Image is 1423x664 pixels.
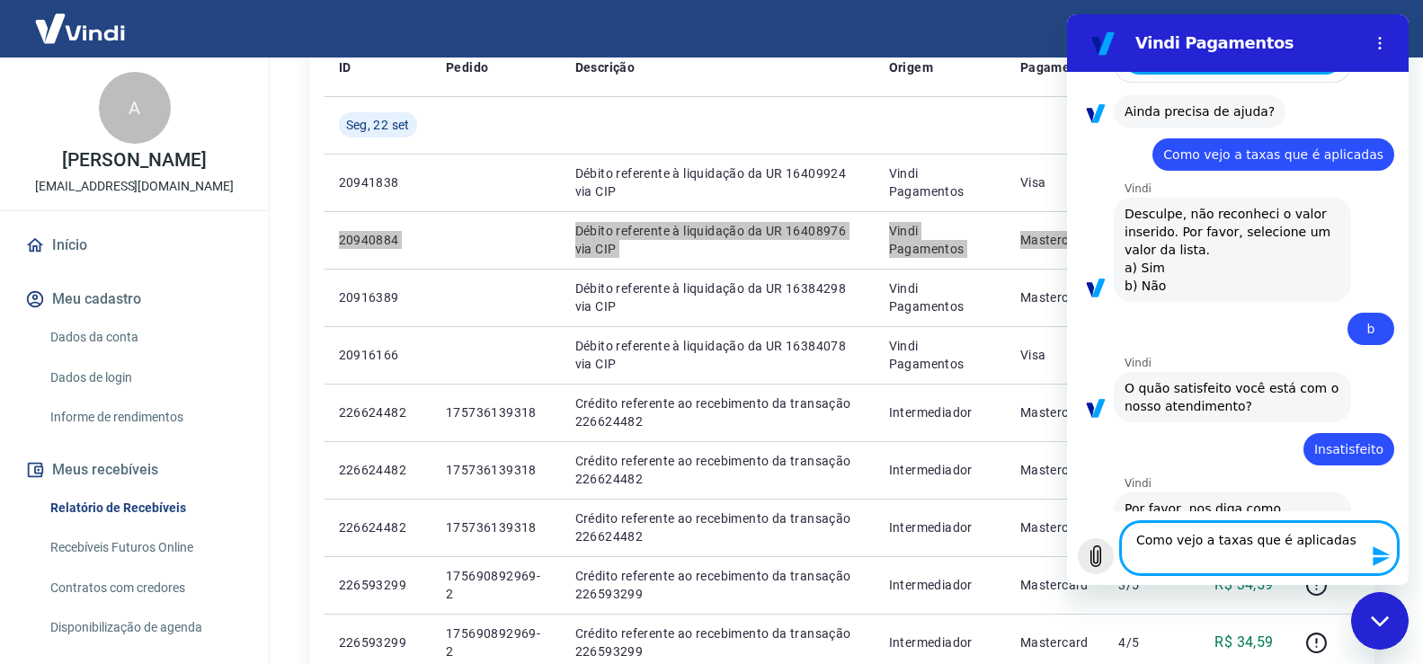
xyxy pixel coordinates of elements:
p: 175736139318 [446,403,547,421]
iframe: Botão para abrir a janela de mensagens, conversa em andamento [1351,592,1409,650]
p: Mastercard [1020,403,1090,421]
p: 175690892969-2 [446,624,547,660]
p: Mastercard [1020,576,1090,594]
p: 226624482 [339,461,417,479]
p: 175736139318 [446,518,547,536]
p: Intermediador [889,518,992,536]
p: ID [339,58,351,76]
a: Recebíveis Futuros Online [43,529,247,566]
p: 3/5 [1118,576,1171,594]
a: Informe de rendimentos [43,399,247,436]
p: 20941838 [339,173,417,191]
p: 226593299 [339,633,417,651]
p: Mastercard [1020,633,1090,651]
p: 226624482 [339,403,417,421]
p: [PERSON_NAME] [62,151,206,170]
span: Seg, 22 set [346,116,410,134]
p: Descrição [575,58,636,76]
p: 20916166 [339,346,417,364]
p: Vindi Pagamentos [889,164,992,200]
img: Vindi [22,1,138,56]
p: Intermediador [889,403,992,421]
p: R$ 34,59 [1214,574,1273,596]
p: Visa [1020,173,1090,191]
p: Vindi Pagamentos [889,279,992,315]
p: Pagamento [1020,58,1090,76]
p: 4/5 [1118,633,1171,651]
p: Intermediador [889,461,992,479]
p: Vindi Pagamentos [889,337,992,373]
p: Intermediador [889,576,992,594]
p: Crédito referente ao recebimento da transação 226624482 [575,394,860,430]
p: 226593299 [339,576,417,594]
iframe: Janela de mensagens [1067,14,1409,585]
a: Relatório de Recebíveis [43,490,247,527]
p: Mastercard [1020,518,1090,536]
p: Mastercard [1020,288,1090,306]
p: Crédito referente ao recebimento da transação 226593299 [575,624,860,660]
a: Contratos com credores [43,570,247,606]
p: Mastercard [1020,461,1090,479]
a: Início [22,226,247,265]
a: Dados de login [43,359,247,396]
p: [EMAIL_ADDRESS][DOMAIN_NAME] [35,177,234,196]
button: Sair [1337,13,1401,46]
p: Crédito referente ao recebimento da transação 226593299 [575,567,860,603]
p: 20940884 [339,231,417,249]
p: Mastercard [1020,231,1090,249]
p: Intermediador [889,633,992,651]
button: Meu cadastro [22,279,247,319]
a: Disponibilização de agenda [43,609,247,646]
p: Crédito referente ao recebimento da transação 226624482 [575,452,860,488]
p: Débito referente à liquidação da UR 16408976 via CIP [575,222,860,258]
p: 175736139318 [446,461,547,479]
p: Débito referente à liquidação da UR 16384078 via CIP [575,337,860,373]
p: R$ 34,59 [1214,632,1273,653]
div: A [99,72,171,144]
p: Crédito referente ao recebimento da transação 226624482 [575,509,860,545]
p: 175690892969-2 [446,567,547,603]
p: Vindi Pagamentos [889,222,992,258]
p: Origem [889,58,933,76]
p: Pedido [446,58,488,76]
p: Visa [1020,346,1090,364]
p: 20916389 [339,288,417,306]
p: Débito referente à liquidação da UR 16384298 via CIP [575,279,860,315]
button: Meus recebíveis [22,450,247,490]
p: Débito referente à liquidação da UR 16409924 via CIP [575,164,860,200]
a: Dados da conta [43,319,247,356]
p: 226624482 [339,518,417,536]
